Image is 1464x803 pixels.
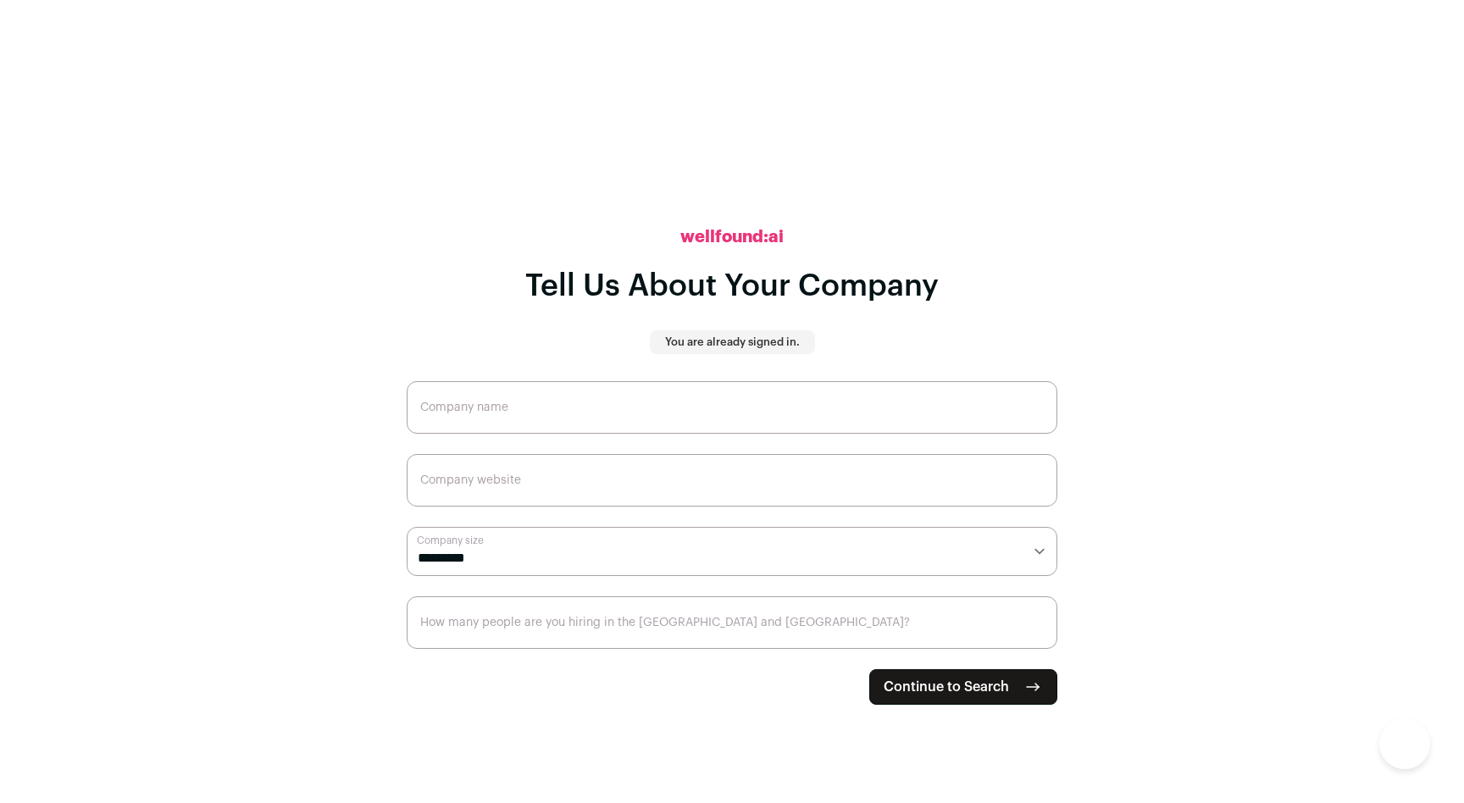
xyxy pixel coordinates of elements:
[407,454,1057,507] input: Company website
[1379,718,1430,769] iframe: Help Scout Beacon - Open
[884,677,1009,697] span: Continue to Search
[665,335,800,349] p: You are already signed in.
[407,381,1057,434] input: Company name
[869,669,1057,705] button: Continue to Search
[407,596,1057,649] input: How many people are you hiring in the US and Canada?
[680,225,784,249] h2: wellfound:ai
[525,269,939,303] h1: Tell Us About Your Company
